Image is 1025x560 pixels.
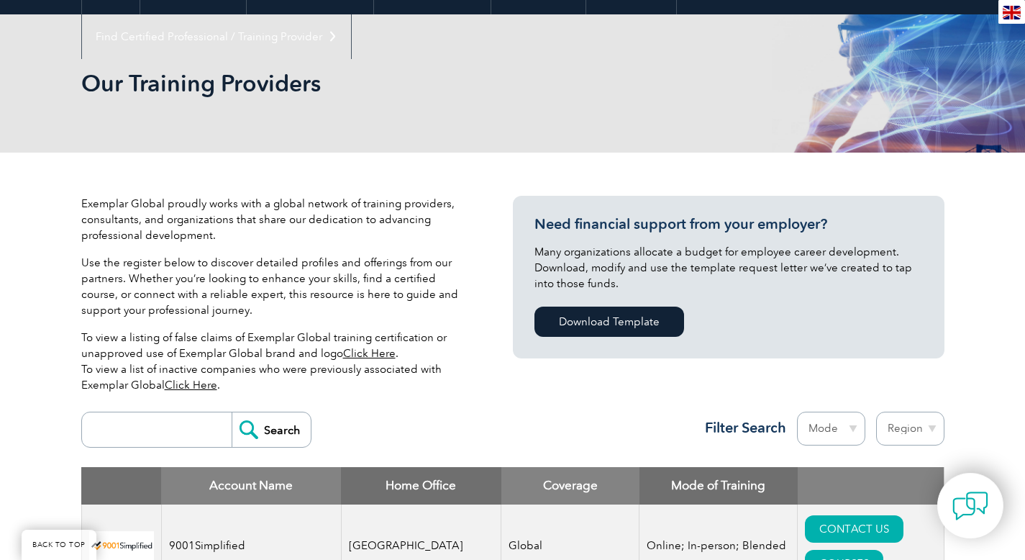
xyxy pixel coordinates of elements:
th: Account Name: activate to sort column descending [161,467,341,505]
th: Mode of Training: activate to sort column ascending [639,467,798,505]
p: Use the register below to discover detailed profiles and offerings from our partners. Whether you... [81,255,470,318]
p: Exemplar Global proudly works with a global network of training providers, consultants, and organ... [81,196,470,243]
p: Many organizations allocate a budget for employee career development. Download, modify and use th... [534,244,923,292]
h3: Need financial support from your employer? [534,215,923,233]
a: Click Here [165,379,217,392]
input: Search [232,412,311,447]
h2: Our Training Providers [81,72,685,95]
a: Click Here [343,347,396,360]
img: en [1003,6,1021,19]
a: Find Certified Professional / Training Provider [82,14,351,59]
h3: Filter Search [696,419,786,437]
a: CONTACT US [805,515,903,543]
a: Download Template [534,307,684,337]
th: : activate to sort column ascending [798,467,944,505]
img: contact-chat.png [952,488,988,524]
a: BACK TO TOP [22,530,96,560]
th: Coverage: activate to sort column ascending [501,467,639,505]
p: To view a listing of false claims of Exemplar Global training certification or unapproved use of ... [81,330,470,393]
th: Home Office: activate to sort column ascending [341,467,501,505]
